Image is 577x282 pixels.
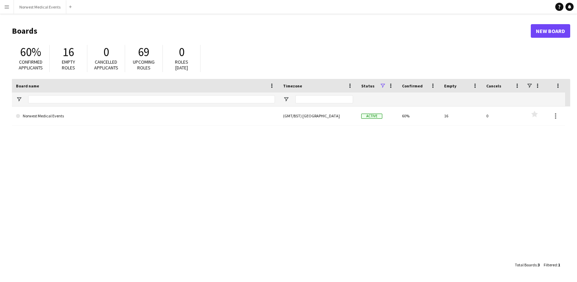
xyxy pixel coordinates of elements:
span: Confirmed [402,83,423,88]
div: : [515,258,540,271]
span: Timezone [283,83,302,88]
div: : [544,258,560,271]
span: 1 [558,262,560,267]
span: 16 [63,45,74,60]
span: 0 [179,45,185,60]
span: Upcoming roles [133,59,155,71]
span: Confirmed applicants [19,59,43,71]
span: Total Boards [515,262,537,267]
div: (GMT/BST) [GEOGRAPHIC_DATA] [279,106,357,125]
div: 16 [440,106,482,125]
span: 60% [20,45,41,60]
h1: Boards [12,26,531,36]
div: 0 [482,106,524,125]
span: Cancelled applicants [94,59,118,71]
span: Status [361,83,374,88]
button: Open Filter Menu [16,96,22,102]
span: 3 [538,262,540,267]
span: Empty [444,83,456,88]
a: Norwest Medical Events [16,106,275,126]
div: 60% [398,106,440,125]
span: Cancels [486,83,501,88]
button: Norwest Medical Events [14,0,66,14]
span: 0 [103,45,109,60]
span: Roles [DATE] [175,59,188,71]
input: Board name Filter Input [28,95,275,103]
span: 69 [138,45,150,60]
span: Empty roles [62,59,75,71]
span: Active [361,114,382,119]
span: Board name [16,83,39,88]
span: Filtered [544,262,557,267]
button: Open Filter Menu [283,96,289,102]
input: Timezone Filter Input [295,95,353,103]
a: New Board [531,24,570,38]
